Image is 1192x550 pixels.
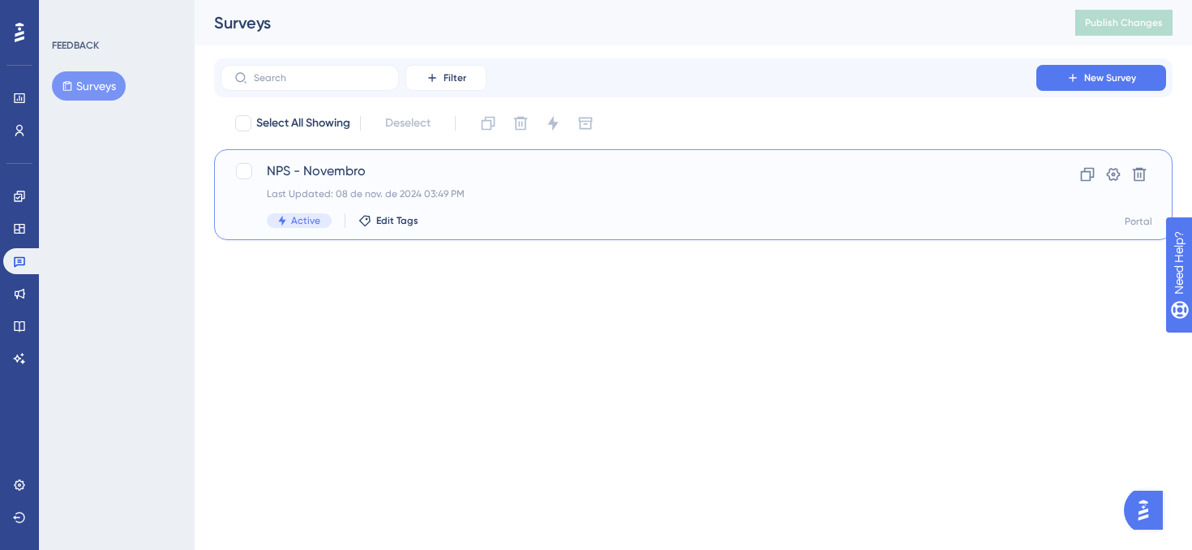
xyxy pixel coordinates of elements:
button: New Survey [1036,65,1166,91]
div: FEEDBACK [52,39,99,52]
span: Deselect [385,114,431,133]
span: New Survey [1084,71,1136,84]
input: Search [254,72,385,84]
div: Surveys [214,11,1035,34]
span: Publish Changes [1085,16,1163,29]
button: Publish Changes [1075,10,1173,36]
div: Portal [1125,215,1152,228]
button: Surveys [52,71,126,101]
span: Need Help? [38,4,101,24]
button: Filter [405,65,487,91]
span: Filter [444,71,466,84]
span: Active [291,214,320,227]
button: Deselect [371,109,445,138]
span: NPS - Novembro [267,161,990,181]
iframe: UserGuiding AI Assistant Launcher [1124,486,1173,535]
span: Edit Tags [376,214,418,227]
button: Edit Tags [358,214,418,227]
div: Last Updated: 08 de nov. de 2024 03:49 PM [267,187,990,200]
span: Select All Showing [256,114,350,133]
